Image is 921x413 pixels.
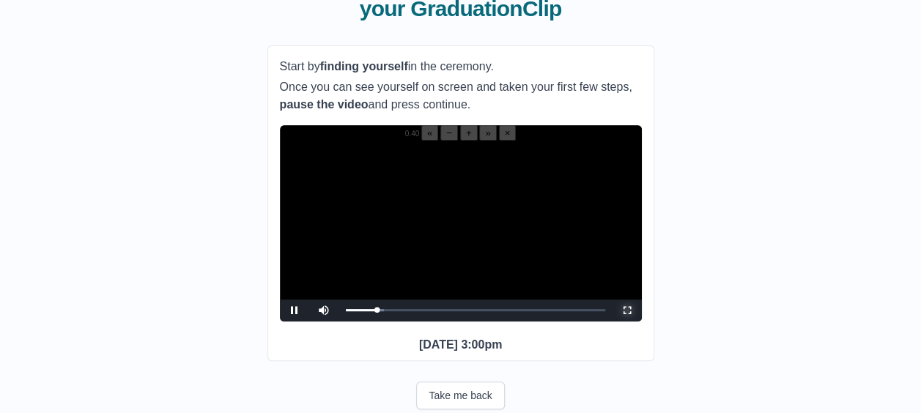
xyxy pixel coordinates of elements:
[280,98,369,111] b: pause the video
[280,78,642,114] p: Once you can see yourself on screen and taken your first few steps, and press continue.
[280,125,642,321] div: Video Player
[416,382,504,409] button: Take me back
[309,299,339,321] button: Mute
[280,299,309,321] button: Pause
[613,299,642,321] button: Fullscreen
[280,336,642,354] p: [DATE] 3:00pm
[280,58,642,75] p: Start by in the ceremony.
[346,309,605,311] div: Progress Bar
[320,60,408,72] b: finding yourself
